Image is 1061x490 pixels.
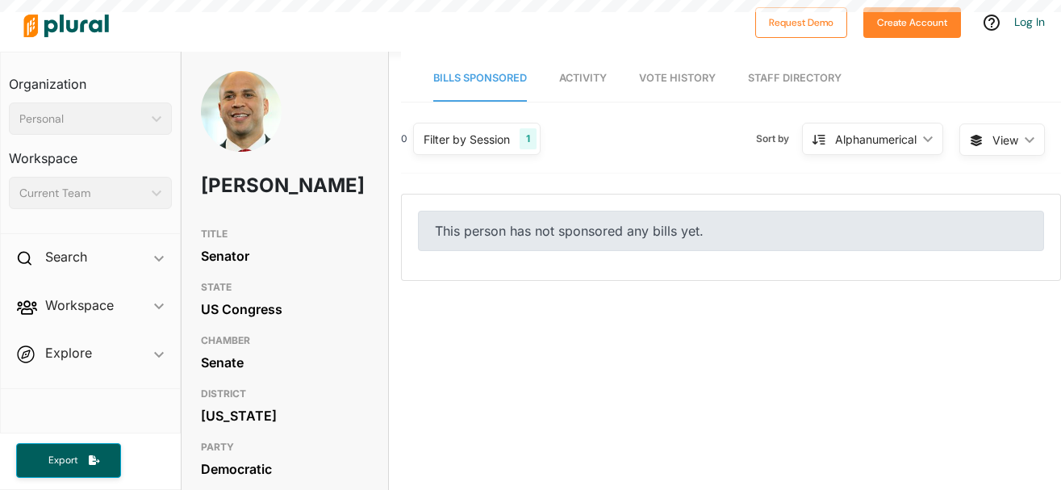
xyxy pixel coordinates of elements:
[201,457,369,481] div: Democratic
[201,384,369,404] h3: DISTRICT
[201,71,282,170] img: Headshot of Cory Booker
[863,13,961,30] a: Create Account
[863,7,961,38] button: Create Account
[433,56,527,102] a: Bills Sponsored
[748,56,842,102] a: Staff Directory
[559,72,607,84] span: Activity
[19,111,145,128] div: Personal
[19,185,145,202] div: Current Team
[9,61,172,96] h3: Organization
[201,404,369,428] div: [US_STATE]
[755,7,847,38] button: Request Demo
[756,132,802,146] span: Sort by
[755,13,847,30] a: Request Demo
[201,244,369,268] div: Senator
[559,56,607,102] a: Activity
[835,131,917,148] div: Alphanumerical
[201,350,369,375] div: Senate
[418,211,1044,251] div: This person has not sponsored any bills yet.
[1014,15,1045,29] a: Log In
[201,438,369,457] h3: PARTY
[201,224,369,244] h3: TITLE
[520,128,537,149] div: 1
[433,72,527,84] span: Bills Sponsored
[401,132,407,146] div: 0
[16,443,121,478] button: Export
[45,248,87,266] h2: Search
[201,161,302,210] h1: [PERSON_NAME]
[201,278,369,297] h3: STATE
[992,132,1018,149] span: View
[424,131,510,148] div: Filter by Session
[639,56,716,102] a: Vote History
[9,135,172,170] h3: Workspace
[639,72,716,84] span: Vote History
[201,297,369,321] div: US Congress
[37,454,89,467] span: Export
[201,331,369,350] h3: CHAMBER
